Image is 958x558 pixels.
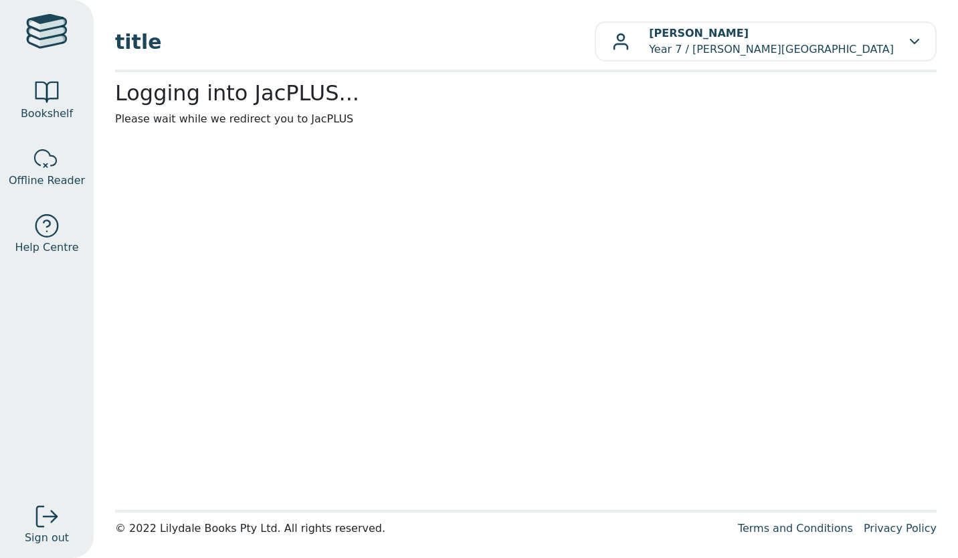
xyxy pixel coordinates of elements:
[115,521,727,537] div: © 2022 Lilydale Books Pty Ltd. All rights reserved.
[649,25,894,58] p: Year 7 / [PERSON_NAME][GEOGRAPHIC_DATA]
[15,240,78,256] span: Help Centre
[595,21,937,62] button: [PERSON_NAME]Year 7 / [PERSON_NAME][GEOGRAPHIC_DATA]
[738,522,853,535] a: Terms and Conditions
[21,106,73,122] span: Bookshelf
[115,27,595,57] span: title
[9,173,85,189] span: Offline Reader
[115,80,937,106] h2: Logging into JacPLUS...
[864,522,937,535] a: Privacy Policy
[649,27,749,39] b: [PERSON_NAME]
[115,111,937,127] p: Please wait while we redirect you to JacPLUS
[25,530,69,546] span: Sign out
